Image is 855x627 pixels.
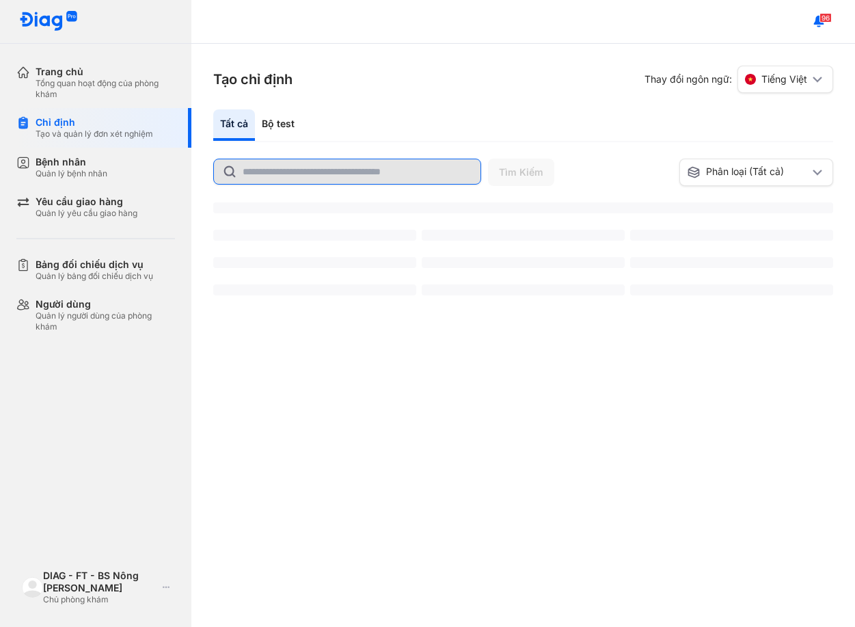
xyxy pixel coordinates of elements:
[36,196,137,208] div: Yêu cầu giao hàng
[213,70,293,89] h3: Tạo chỉ định
[819,13,832,23] span: 96
[213,284,416,295] span: ‌
[36,116,153,129] div: Chỉ định
[630,257,833,268] span: ‌
[422,257,625,268] span: ‌
[255,109,301,141] div: Bộ test
[36,298,175,310] div: Người dùng
[36,168,107,179] div: Quản lý bệnh nhân
[36,78,175,100] div: Tổng quan hoạt động của phòng khám
[19,11,78,32] img: logo
[644,66,833,93] div: Thay đổi ngôn ngữ:
[488,159,554,186] button: Tìm Kiếm
[36,129,153,139] div: Tạo và quản lý đơn xét nghiệm
[36,310,175,332] div: Quản lý người dùng của phòng khám
[22,577,43,598] img: logo
[36,66,175,78] div: Trang chủ
[213,257,416,268] span: ‌
[213,230,416,241] span: ‌
[422,284,625,295] span: ‌
[630,230,833,241] span: ‌
[36,271,153,282] div: Quản lý bảng đối chiếu dịch vụ
[213,109,255,141] div: Tất cả
[630,284,833,295] span: ‌
[43,570,157,594] div: DIAG - FT - BS Nông [PERSON_NAME]
[36,258,153,271] div: Bảng đối chiếu dịch vụ
[43,594,157,605] div: Chủ phòng khám
[36,208,137,219] div: Quản lý yêu cầu giao hàng
[213,202,833,213] span: ‌
[36,156,107,168] div: Bệnh nhân
[422,230,625,241] span: ‌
